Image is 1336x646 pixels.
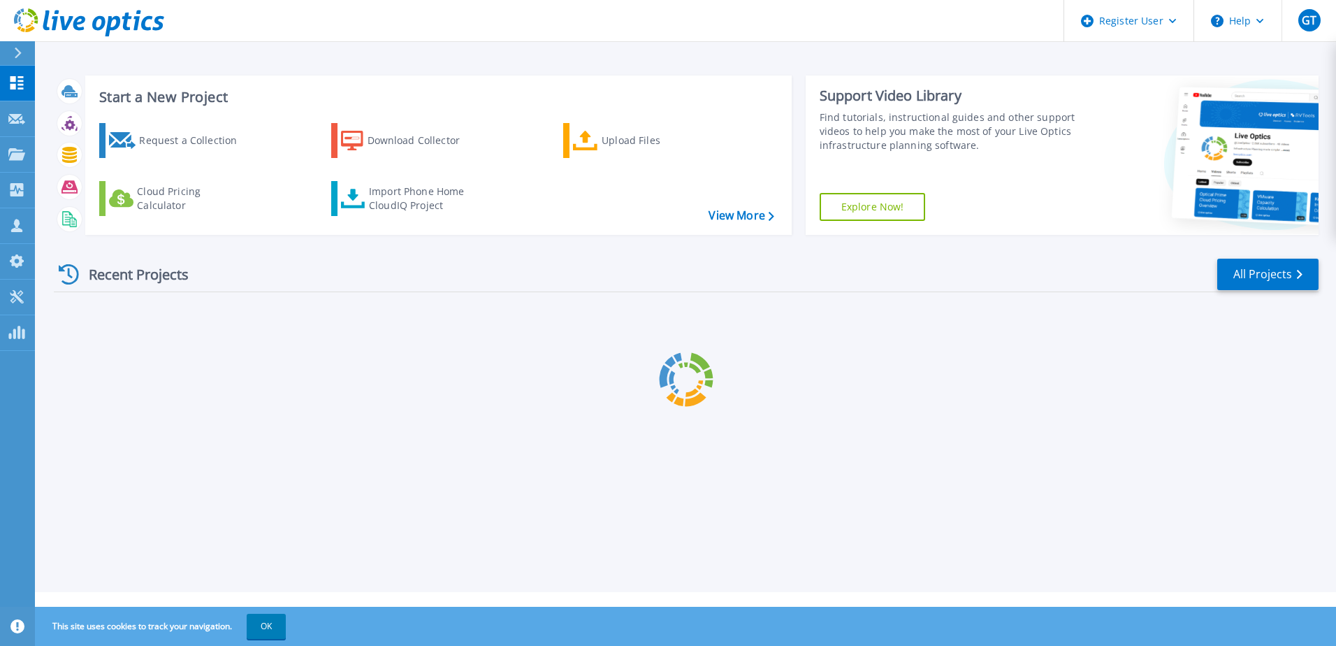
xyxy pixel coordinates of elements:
div: Recent Projects [54,257,208,292]
div: Find tutorials, instructional guides and other support videos to help you make the most of your L... [820,110,1081,152]
a: Cloud Pricing Calculator [99,181,255,216]
a: Request a Collection [99,123,255,158]
div: Import Phone Home CloudIQ Project [369,185,478,213]
a: Explore Now! [820,193,926,221]
a: Download Collector [331,123,487,158]
div: Support Video Library [820,87,1081,105]
button: OK [247,614,286,639]
div: Upload Files [602,127,713,155]
a: All Projects [1217,259,1319,290]
div: Cloud Pricing Calculator [137,185,249,213]
span: This site uses cookies to track your navigation. [38,614,286,639]
span: GT [1302,15,1316,26]
a: Upload Files [563,123,719,158]
div: Request a Collection [139,127,251,155]
h3: Start a New Project [99,89,774,105]
div: Download Collector [368,127,479,155]
a: View More [709,209,774,222]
